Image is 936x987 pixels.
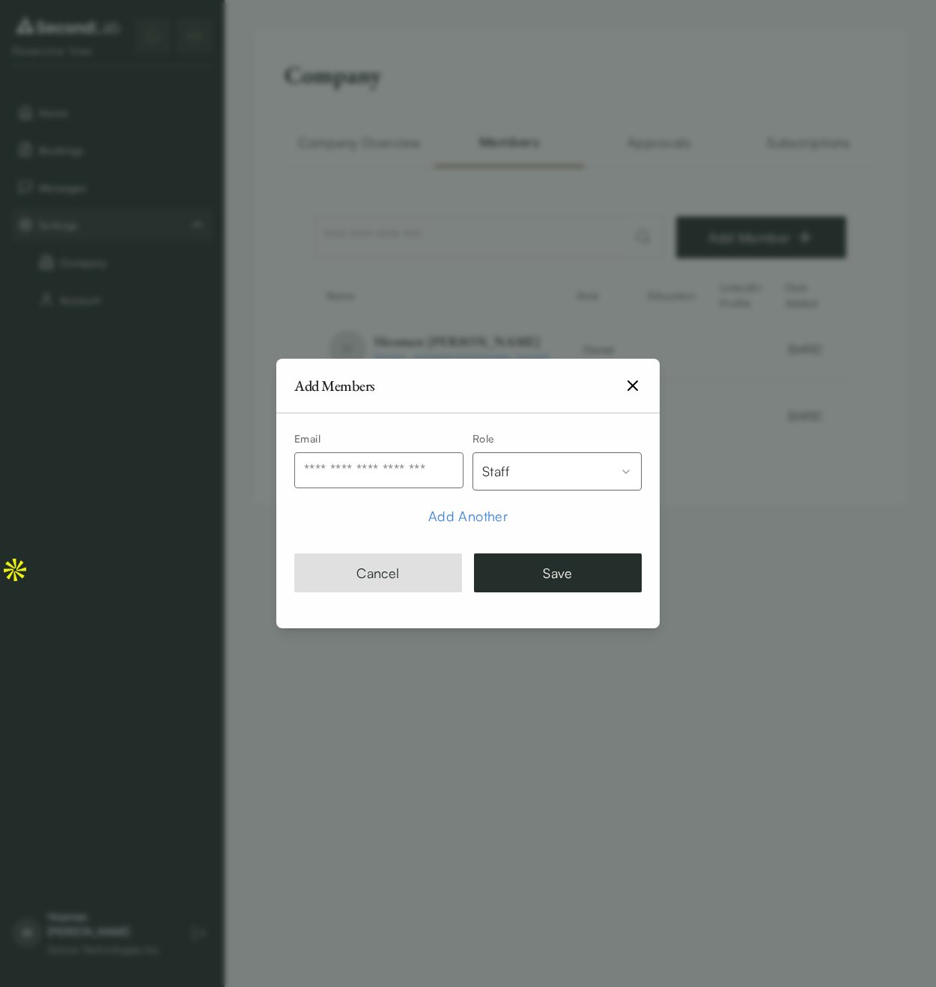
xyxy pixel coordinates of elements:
button: Save [474,553,642,592]
button: Add Another [419,496,517,535]
label: Role [472,432,495,445]
button: Role [472,452,642,491]
label: Email [294,432,320,445]
button: Cancel [294,553,462,592]
h2: Add Members [294,378,375,393]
